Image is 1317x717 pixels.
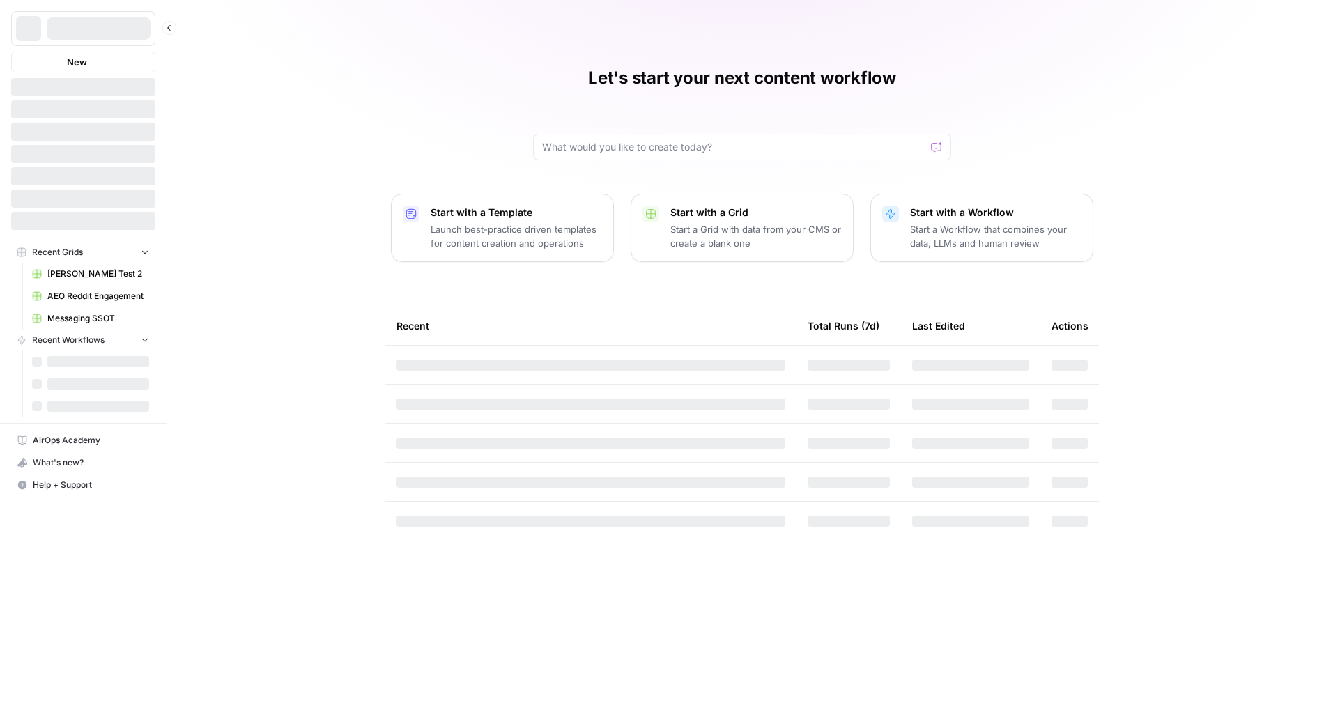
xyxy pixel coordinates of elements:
button: Start with a WorkflowStart a Workflow that combines your data, LLMs and human review [870,194,1093,262]
a: AirOps Academy [11,429,155,452]
button: What's new? [11,452,155,474]
h1: Let's start your next content workflow [588,67,896,89]
span: AEO Reddit Engagement [47,290,149,302]
input: What would you like to create today? [542,140,925,154]
a: AEO Reddit Engagement [26,285,155,307]
button: Help + Support [11,474,155,496]
div: Total Runs (7d) [808,307,879,345]
span: New [67,55,87,69]
p: Launch best-practice driven templates for content creation and operations [431,222,602,250]
div: Recent [396,307,785,345]
button: Start with a GridStart a Grid with data from your CMS or create a blank one [631,194,854,262]
span: [PERSON_NAME] Test 2 [47,268,149,280]
p: Start a Grid with data from your CMS or create a blank one [670,222,842,250]
span: Recent Grids [32,246,83,259]
button: Start with a TemplateLaunch best-practice driven templates for content creation and operations [391,194,614,262]
p: Start with a Workflow [910,206,1081,219]
a: [PERSON_NAME] Test 2 [26,263,155,285]
button: Recent Workflows [11,330,155,350]
div: Actions [1052,307,1088,345]
span: Recent Workflows [32,334,105,346]
span: Messaging SSOT [47,312,149,325]
p: Start with a Grid [670,206,842,219]
div: Last Edited [912,307,965,345]
p: Start a Workflow that combines your data, LLMs and human review [910,222,1081,250]
button: Recent Grids [11,242,155,263]
p: Start with a Template [431,206,602,219]
button: New [11,52,155,72]
a: Messaging SSOT [26,307,155,330]
div: What's new? [12,452,155,473]
span: AirOps Academy [33,434,149,447]
span: Help + Support [33,479,149,491]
